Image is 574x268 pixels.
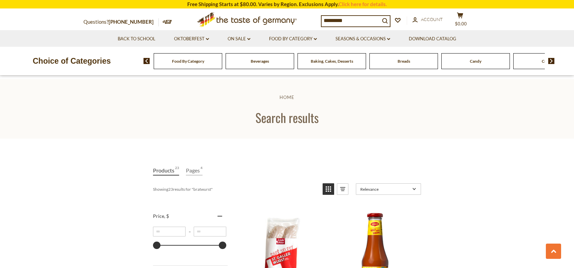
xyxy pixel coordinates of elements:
[336,35,390,43] a: Seasons & Occasions
[450,12,470,29] button: $0.00
[174,35,209,43] a: Oktoberfest
[280,95,294,100] a: Home
[186,166,203,176] a: View Pages Tab
[337,183,348,195] a: View list mode
[153,227,186,236] input: Minimum value
[109,19,154,25] a: [PHONE_NUMBER]
[153,166,179,176] a: View Products Tab
[413,16,443,23] a: Account
[455,21,467,26] span: $0.00
[470,59,481,64] a: Candy
[398,59,410,64] a: Breads
[251,59,269,64] a: Beverages
[175,166,179,175] span: 23
[153,183,318,195] div: Showing results for " "
[143,58,150,64] img: previous arrow
[548,58,555,64] img: next arrow
[21,110,553,125] h1: Search results
[323,183,334,195] a: View grid mode
[118,35,155,43] a: Back to School
[194,227,226,236] input: Maximum value
[269,35,317,43] a: Food By Category
[83,18,159,26] p: Questions?
[172,59,204,64] a: Food By Category
[228,35,250,43] a: On Sale
[186,229,194,234] span: –
[311,59,353,64] a: Baking, Cakes, Desserts
[164,213,169,219] span: , $
[339,1,387,7] a: Click here for details.
[360,187,410,192] span: Relevance
[542,59,553,64] a: Cereal
[409,35,456,43] a: Download Catalog
[153,213,169,219] span: Price
[168,187,173,192] b: 23
[421,17,443,22] span: Account
[356,183,421,195] a: Sort options
[200,166,203,175] span: 4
